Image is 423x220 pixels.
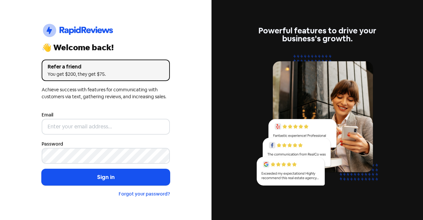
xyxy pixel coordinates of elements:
button: Sign in [42,169,170,186]
label: Password [42,141,63,148]
div: Achieve success with features for communicating with customers via text, gathering reviews, and i... [42,86,170,100]
div: Powerful features to drive your business's growth. [253,27,381,43]
div: You get $200, they get $75. [48,71,164,78]
div: 👋 Welcome back! [42,44,170,52]
div: Refer a friend [48,63,164,71]
label: Email [42,111,53,118]
input: Enter your email address... [42,119,170,135]
img: reviews [253,51,381,193]
a: Forgot your password? [119,191,170,197]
